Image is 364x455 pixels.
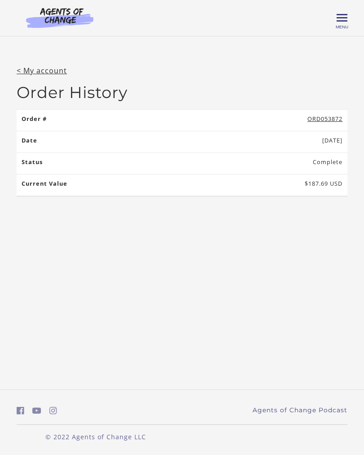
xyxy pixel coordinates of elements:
i: https://www.facebook.com/groups/aswbtestprep (Open in a new window) [17,406,24,415]
i: https://www.youtube.com/c/AgentsofChangeTestPrepbyMeaganMitchell (Open in a new window) [32,406,41,415]
a: ORD053872 [307,115,342,123]
img: Agents of Change Logo [17,7,103,28]
h2: Order History [17,83,347,102]
i: https://www.instagram.com/agentsofchangeprep/ (Open in a new window) [49,406,57,415]
td: $187.69 USD [17,174,347,196]
p: © 2022 Agents of Change LLC [17,432,175,442]
span: Menu [336,24,348,29]
a: https://www.facebook.com/groups/aswbtestprep (Open in a new window) [17,404,24,417]
a: Agents of Change Podcast [253,406,347,415]
button: Toggle menu Menu [337,13,347,23]
a: < My account [17,66,67,76]
a: https://www.youtube.com/c/AgentsofChangeTestPrepbyMeaganMitchell (Open in a new window) [32,404,41,417]
span: Toggle menu [337,17,347,18]
a: https://www.instagram.com/agentsofchangeprep/ (Open in a new window) [49,404,57,417]
td: Complete [17,152,347,174]
td: [DATE] [17,131,347,152]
